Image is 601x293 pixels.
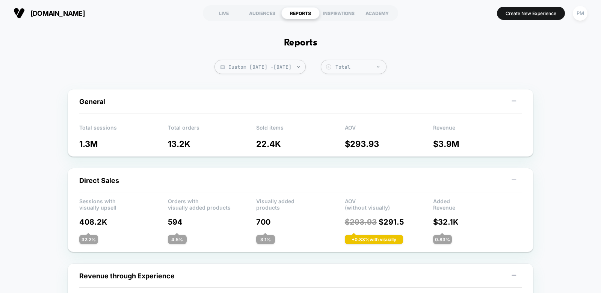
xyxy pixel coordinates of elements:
[297,66,300,68] img: end
[79,177,119,184] span: Direct Sales
[433,198,522,209] p: Added Revenue
[256,198,345,209] p: Visually added products
[573,6,587,21] div: PM
[281,7,320,19] div: REPORTS
[335,64,382,70] div: Total
[79,139,168,149] p: 1.3M
[79,124,168,136] p: Total sessions
[79,198,168,209] p: Sessions with visually upsell
[79,98,105,106] span: General
[345,139,433,149] p: $ 293.93
[205,7,243,19] div: LIVE
[79,217,168,227] p: 408.2K
[79,272,175,280] span: Revenue through Experience
[345,198,433,209] p: AOV (without visually)
[256,124,345,136] p: Sold items
[256,139,345,149] p: 22.4K
[345,217,377,227] span: $ 293.93
[243,7,281,19] div: AUDIENCES
[214,60,306,74] span: Custom [DATE] - [DATE]
[79,235,98,244] div: 32.2 %
[328,65,329,69] tspan: $
[433,124,522,136] p: Revenue
[30,9,85,17] span: [DOMAIN_NAME]
[284,38,317,48] h1: Reports
[168,198,257,209] p: Orders with visually added products
[433,217,522,227] p: $ 32.1K
[571,6,590,21] button: PM
[345,217,433,227] p: $ 291.5
[433,235,452,244] div: 0.83 %
[168,235,187,244] div: 4.5 %
[345,124,433,136] p: AOV
[345,235,403,244] div: + 0.83 % with visually
[377,66,379,68] img: end
[14,8,25,19] img: Visually logo
[433,139,522,149] p: $ 3.9M
[11,7,87,19] button: [DOMAIN_NAME]
[256,235,275,244] div: 3.1 %
[168,124,257,136] p: Total orders
[497,7,565,20] button: Create New Experience
[358,7,396,19] div: ACADEMY
[320,7,358,19] div: INSPIRATIONS
[168,217,257,227] p: 594
[168,139,257,149] p: 13.2K
[256,217,345,227] p: 700
[220,65,225,69] img: calendar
